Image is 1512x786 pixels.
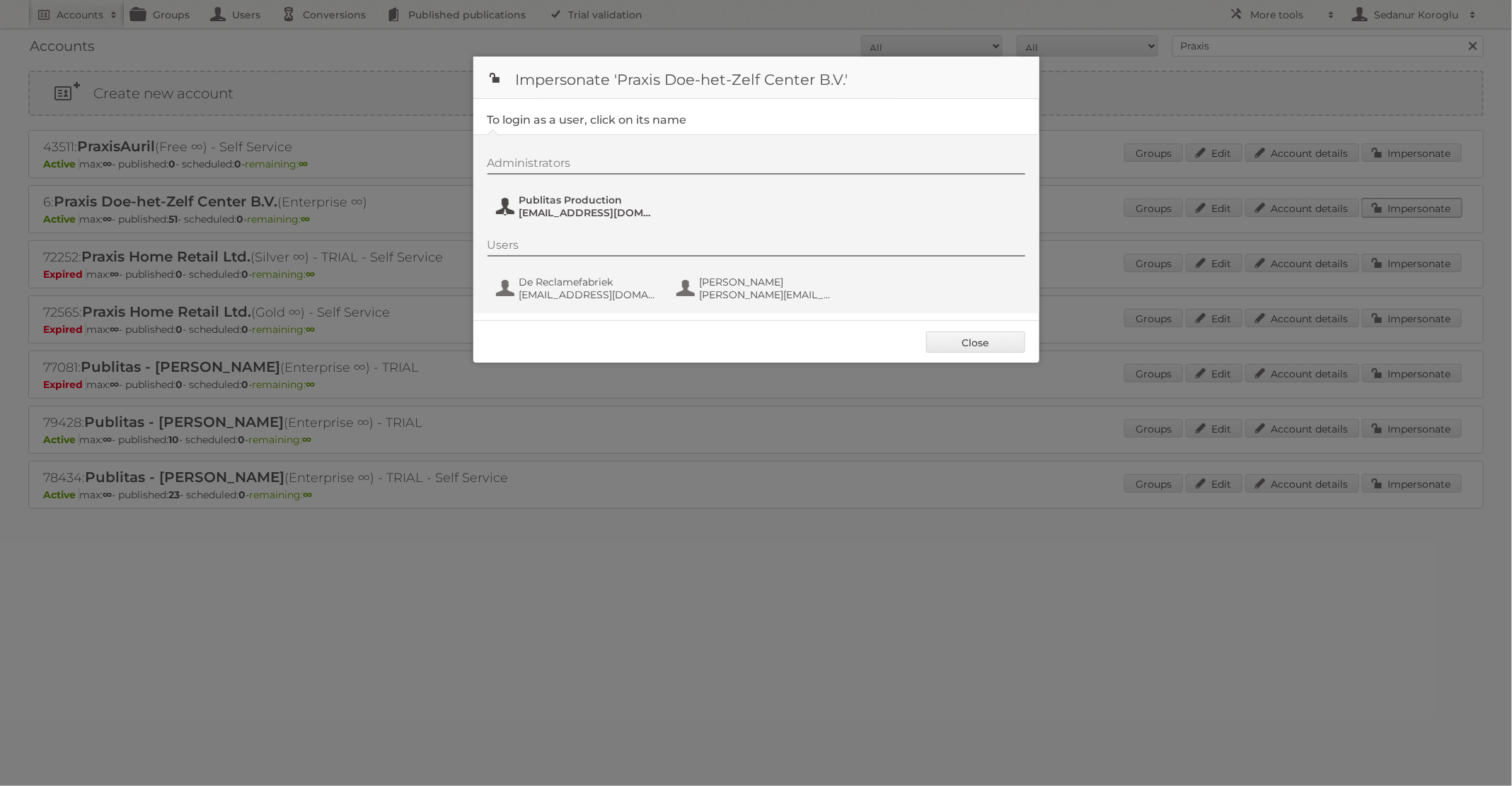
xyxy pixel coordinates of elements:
div: Users [487,238,1025,257]
span: [PERSON_NAME] [700,276,837,288]
span: De Reclamefabriek [519,276,657,288]
span: [EMAIL_ADDRESS][DOMAIN_NAME] [519,288,657,301]
button: [PERSON_NAME] [PERSON_NAME][EMAIL_ADDRESS][DOMAIN_NAME] [675,274,841,303]
h1: Impersonate 'Praxis Doe-het-Zelf Center B.V.' [473,57,1039,99]
a: Close [926,332,1025,353]
button: Publitas Production [EMAIL_ADDRESS][DOMAIN_NAME] [495,192,661,221]
legend: To login as a user, click on its name [487,113,687,127]
span: [EMAIL_ADDRESS][DOMAIN_NAME] [519,206,657,219]
div: Administrators [487,156,1025,175]
span: [PERSON_NAME][EMAIL_ADDRESS][DOMAIN_NAME] [700,288,837,301]
button: De Reclamefabriek [EMAIL_ADDRESS][DOMAIN_NAME] [495,274,661,303]
span: Publitas Production [519,194,657,206]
